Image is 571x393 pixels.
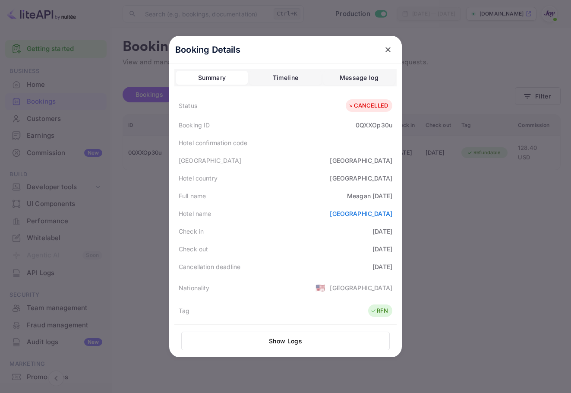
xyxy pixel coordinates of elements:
button: close [380,42,396,57]
div: [DATE] [372,244,392,254]
div: Tag [179,306,189,315]
p: Booking Details [175,43,240,56]
button: Summary [176,71,248,85]
button: Timeline [249,71,321,85]
div: Cancellation deadline [179,262,240,271]
div: Summary [198,73,226,83]
div: Booking ID [179,120,210,130]
div: Hotel name [179,209,211,218]
div: Meagan [DATE] [347,191,392,200]
div: 0QXXOp30u [356,120,392,130]
div: Full name [179,191,206,200]
div: Hotel confirmation code [179,138,247,147]
div: CANCELLED [348,101,388,110]
div: [DATE] [372,227,392,236]
a: [GEOGRAPHIC_DATA] [330,210,392,217]
div: Nationality [179,283,210,292]
div: [GEOGRAPHIC_DATA] [330,174,392,183]
div: Status [179,101,197,110]
span: United States [315,280,325,295]
div: [DATE] [372,262,392,271]
div: [GEOGRAPHIC_DATA] [330,283,392,292]
div: RFN [370,307,388,315]
div: Hotel country [179,174,218,183]
button: Message log [323,71,395,85]
button: Show Logs [181,332,390,350]
div: Check out [179,244,208,254]
div: [GEOGRAPHIC_DATA] [330,156,392,165]
div: Message log [340,73,379,83]
div: Timeline [273,73,298,83]
div: [GEOGRAPHIC_DATA] [179,156,242,165]
div: Check in [179,227,204,236]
